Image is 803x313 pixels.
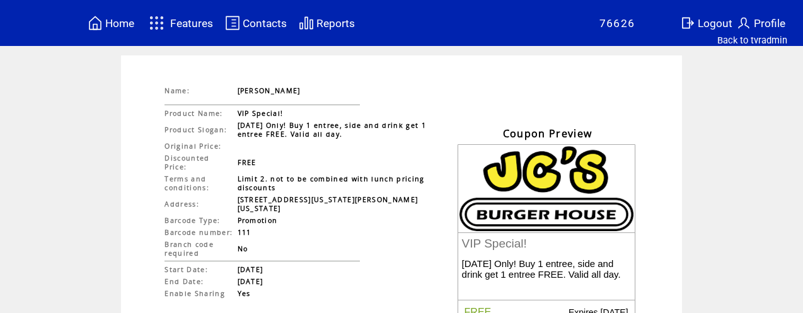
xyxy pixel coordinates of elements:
span: No [238,244,248,253]
span: 111 [238,228,251,237]
span: End Date: [165,277,204,286]
img: images [459,146,633,231]
span: Limit 2. not to be combined with lunch pricing discounts [238,174,425,192]
span: Original Price: [165,142,221,151]
span: Discounted Price: [165,154,209,171]
span: VIP Special! [238,109,284,118]
img: features.svg [146,13,168,33]
a: Home [86,13,136,33]
a: Logout [678,13,734,33]
span: [DATE] Only! Buy 1 entree, side and drink get 1 entree FREE. Valid all day. [462,258,621,280]
span: [STREET_ADDRESS][US_STATE][PERSON_NAME][US_STATE] [238,195,419,213]
a: Back to tvradmin [717,35,787,46]
span: Reports [316,17,355,30]
span: Barcode number: [165,228,233,237]
span: Features [170,17,213,30]
a: Profile [734,13,787,33]
span: Contacts [243,17,287,30]
span: Terms and conditions: [165,174,209,192]
span: [DATE] Only! Buy 1 entree, side and drink get 1 entree FREE. Valid all day. [238,121,427,139]
span: 76626 [599,17,635,30]
span: Home [105,17,134,30]
span: Name: [165,86,190,95]
td: Coupon Preview [458,125,638,142]
span: [PERSON_NAME] [238,86,301,95]
span: VIP Special! [462,237,527,250]
span: [DATE] [238,265,263,274]
span: [DATE] [238,277,263,286]
a: Contacts [223,13,289,33]
span: Profile [754,17,785,30]
img: exit.svg [680,15,695,31]
span: Barcode Type: [165,216,220,225]
a: Reports [297,13,357,33]
span: Start Date: [165,265,208,274]
span: Address: [165,200,199,208]
span: Logout [698,17,732,30]
span: Branch code required [165,240,214,258]
span: FREE [238,158,257,167]
img: home.svg [88,15,103,31]
img: chart.svg [299,15,314,31]
a: Features [144,11,215,35]
img: contacts.svg [225,15,240,31]
span: Enable Sharing [165,289,225,298]
span: Product Name: [165,109,222,118]
span: Product Slogan: [165,125,227,134]
span: Yes [238,289,251,298]
img: profile.svg [736,15,751,31]
span: Promotion [238,216,278,225]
